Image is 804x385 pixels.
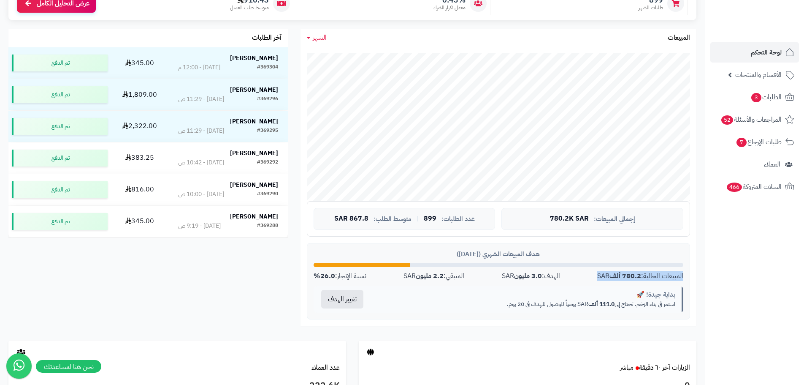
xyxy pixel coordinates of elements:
div: تم الدفع [12,86,108,103]
strong: [PERSON_NAME] [230,149,278,158]
span: 899 [424,215,436,223]
div: [DATE] - 11:29 ص [178,95,224,104]
h3: آخر الطلبات [252,34,282,42]
div: #369290 [257,190,278,199]
div: #369295 [257,127,278,135]
div: تم الدفع [12,181,108,198]
span: الطلبات [750,91,782,103]
div: تم الدفع [12,118,108,135]
td: 345.00 [111,206,168,237]
span: الشهر [313,33,327,43]
span: 52 [721,115,733,125]
div: المتبقي: SAR [403,271,464,281]
div: [DATE] - 10:42 ص [178,158,224,167]
div: #369296 [257,95,278,104]
a: الشهر [307,33,327,43]
strong: 111.0 ألف [588,300,615,309]
div: #369304 [257,63,278,72]
span: | [417,216,419,222]
div: [DATE] - 12:00 م [178,63,220,72]
a: الطلبات3 [710,87,799,107]
td: 383.25 [111,142,168,174]
td: 345.00 [111,47,168,79]
div: المبيعات الحالية: SAR [597,271,683,281]
a: لوحة التحكم [710,42,799,63]
p: استمر في بناء الزخم. تحتاج إلى SAR يومياً للوصول للهدف في 20 يوم. [377,300,675,309]
div: نسبة الإنجاز: [314,271,366,281]
div: #369292 [257,158,278,167]
span: 3 [751,93,761,102]
div: [DATE] - 10:00 ص [178,190,224,199]
span: المراجعات والأسئلة [720,114,782,126]
a: طلبات الإرجاع7 [710,132,799,152]
div: تم الدفع [12,150,108,167]
span: 867.8 SAR [334,215,368,223]
strong: [PERSON_NAME] [230,85,278,94]
div: #369288 [257,222,278,230]
span: 466 [727,183,742,192]
a: عدد العملاء [311,363,340,373]
a: العملاء [710,154,799,175]
div: [DATE] - 11:29 ص [178,127,224,135]
a: السلات المتروكة466 [710,177,799,197]
strong: [PERSON_NAME] [230,212,278,221]
div: [DATE] - 9:19 ص [178,222,221,230]
span: العملاء [764,158,780,170]
span: معدل تكرار الشراء [433,4,466,11]
strong: 3.0 مليون [514,271,542,281]
strong: 2.2 مليون [416,271,444,281]
strong: 780.2 ألف [609,271,641,281]
strong: [PERSON_NAME] [230,117,278,126]
small: مباشر [620,363,633,373]
button: تغيير الهدف [321,290,363,309]
span: 780.2K SAR [550,215,589,223]
a: الزيارات آخر ٦٠ دقيقةمباشر [620,363,690,373]
span: لوحة التحكم [751,46,782,58]
td: 816.00 [111,174,168,205]
strong: 26.0% [314,271,335,281]
div: الهدف: SAR [502,271,560,281]
div: هدف المبيعات الشهري ([DATE]) [314,250,683,259]
h3: المبيعات [668,34,690,42]
td: 2,322.00 [111,111,168,142]
span: الأقسام والمنتجات [735,69,782,81]
span: متوسط الطلب: [374,216,411,223]
strong: [PERSON_NAME] [230,180,278,189]
span: 7 [736,138,747,147]
span: متوسط طلب العميل [230,4,269,11]
span: طلبات الشهر [639,4,663,11]
a: المراجعات والأسئلة52 [710,109,799,130]
img: logo-2.png [747,21,796,38]
td: 1,809.00 [111,79,168,110]
span: طلبات الإرجاع [736,136,782,148]
span: السلات المتروكة [726,181,782,193]
div: تم الدفع [12,213,108,230]
div: بداية جيدة! 🚀 [377,290,675,299]
strong: [PERSON_NAME] [230,54,278,63]
span: إجمالي المبيعات: [594,216,635,223]
div: تم الدفع [12,55,108,71]
span: عدد الطلبات: [441,216,475,223]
